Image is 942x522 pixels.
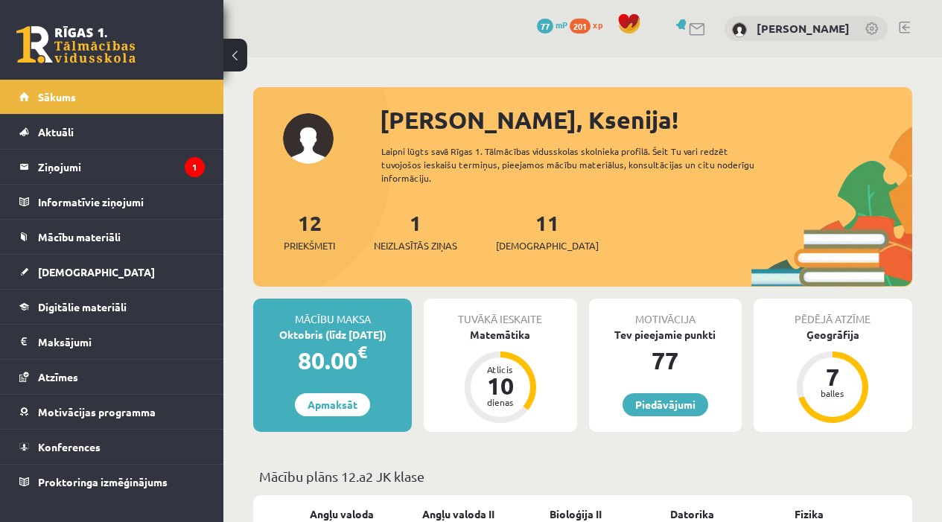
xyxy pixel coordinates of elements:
[589,299,742,327] div: Motivācija
[570,19,591,34] span: 201
[19,290,205,324] a: Digitālie materiāli
[670,506,714,522] a: Datorika
[19,255,205,289] a: [DEMOGRAPHIC_DATA]
[19,80,205,114] a: Sākums
[38,150,205,184] legend: Ziņojumi
[185,157,205,177] i: 1
[589,327,742,343] div: Tev pieejamie punkti
[16,26,136,63] a: Rīgas 1. Tālmācības vidusskola
[253,343,412,378] div: 80.00
[38,300,127,313] span: Digitālie materiāli
[284,238,335,253] span: Priekšmeti
[374,238,457,253] span: Neizlasītās ziņas
[38,405,156,418] span: Motivācijas programma
[38,125,74,139] span: Aktuāli
[757,21,850,36] a: [PERSON_NAME]
[381,144,777,185] div: Laipni lūgts savā Rīgas 1. Tālmācības vidusskolas skolnieka profilā. Šeit Tu vari redzēt tuvojošo...
[424,327,576,343] div: Matemātika
[259,466,906,486] p: Mācību plāns 12.a2 JK klase
[284,209,335,253] a: 12Priekšmeti
[732,22,747,37] img: Ksenija Tereško
[478,365,523,374] div: Atlicis
[754,299,912,327] div: Pēdējā atzīme
[38,325,205,359] legend: Maksājumi
[19,395,205,429] a: Motivācijas programma
[754,327,912,425] a: Ģeogrāfija 7 balles
[19,220,205,254] a: Mācību materiāli
[253,299,412,327] div: Mācību maksa
[19,360,205,394] a: Atzīmes
[478,374,523,398] div: 10
[810,389,855,398] div: balles
[537,19,553,34] span: 77
[374,209,457,253] a: 1Neizlasītās ziņas
[550,506,602,522] a: Bioloģija II
[295,393,370,416] a: Apmaksāt
[556,19,567,31] span: mP
[422,506,494,522] a: Angļu valoda II
[19,150,205,184] a: Ziņojumi1
[795,506,824,522] a: Fizika
[424,327,576,425] a: Matemātika Atlicis 10 dienas
[357,341,367,363] span: €
[496,209,599,253] a: 11[DEMOGRAPHIC_DATA]
[380,102,912,138] div: [PERSON_NAME], Ksenija!
[38,185,205,219] legend: Informatīvie ziņojumi
[38,475,168,488] span: Proktoringa izmēģinājums
[38,230,121,244] span: Mācību materiāli
[19,115,205,149] a: Aktuāli
[19,185,205,219] a: Informatīvie ziņojumi
[19,465,205,499] a: Proktoringa izmēģinājums
[537,19,567,31] a: 77 mP
[570,19,610,31] a: 201 xp
[253,327,412,343] div: Oktobris (līdz [DATE])
[810,365,855,389] div: 7
[593,19,602,31] span: xp
[424,299,576,327] div: Tuvākā ieskaite
[38,265,155,278] span: [DEMOGRAPHIC_DATA]
[589,343,742,378] div: 77
[38,440,101,453] span: Konferences
[19,325,205,359] a: Maksājumi
[38,370,78,383] span: Atzīmes
[478,398,523,407] div: dienas
[38,90,76,104] span: Sākums
[19,430,205,464] a: Konferences
[623,393,708,416] a: Piedāvājumi
[496,238,599,253] span: [DEMOGRAPHIC_DATA]
[310,506,374,522] a: Angļu valoda
[754,327,912,343] div: Ģeogrāfija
